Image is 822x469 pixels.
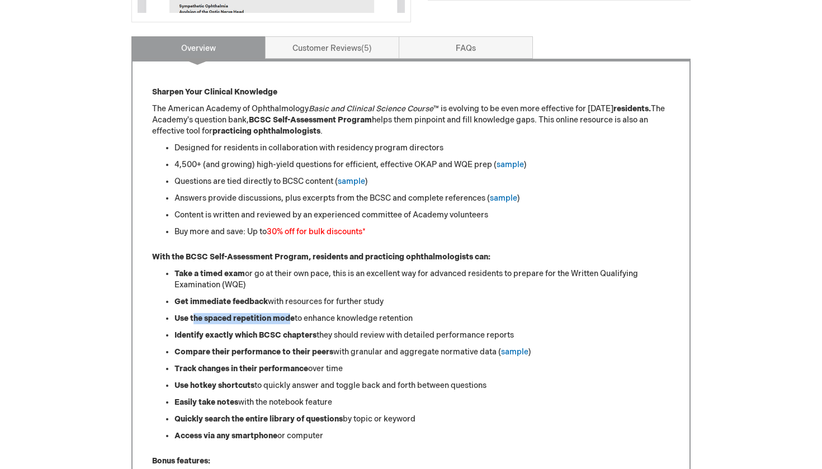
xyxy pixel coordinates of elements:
[174,193,670,204] li: Answers provide discussions, plus excerpts from the BCSC and complete references ( )
[174,414,670,425] li: by topic or keyword
[152,252,490,262] strong: With the BCSC Self-Assessment Program, residents and practicing ophthalmologists can:
[309,104,433,113] em: Basic and Clinical Science Course
[174,397,238,407] strong: Easily take notes
[174,363,670,375] li: over time
[338,177,365,186] a: sample
[174,414,343,424] strong: Quickly search the entire library of questions
[174,430,670,442] li: or computer
[174,381,254,390] strong: Use hotkey shortcuts
[174,313,670,324] li: to enhance knowledge retention
[174,347,333,357] strong: Compare their performance to their peers
[174,176,670,187] li: Questions are tied directly to BCSC content ( )
[174,296,670,307] li: with resources for further study
[212,126,320,136] strong: practicing ophthalmologists
[174,226,670,238] li: Buy more and save: Up to
[174,397,670,408] li: with the notebook feature
[174,297,268,306] strong: Get immediate feedback
[174,269,245,278] strong: Take a timed exam
[174,159,670,170] li: 4,500+ (and growing) high-yield questions for efficient, effective OKAP and WQE prep ( )
[174,330,670,341] li: they should review with detailed performance reports
[267,227,362,236] font: 30% off for bulk discounts
[174,364,308,373] strong: Track changes in their performance
[152,87,277,97] strong: Sharpen Your Clinical Knowledge
[490,193,517,203] a: sample
[249,115,372,125] strong: BCSC Self-Assessment Program
[152,103,670,137] p: The American Academy of Ophthalmology ™ is evolving to be even more effective for [DATE] The Acad...
[501,347,528,357] a: sample
[174,143,670,154] li: Designed for residents in collaboration with residency program directors
[174,330,316,340] strong: Identify exactly which BCSC chapters
[174,431,277,440] strong: Access via any smartphone
[174,268,670,291] li: or go at their own pace, this is an excellent way for advanced residents to prepare for the Writt...
[361,44,372,53] span: 5
[131,36,266,59] a: Overview
[174,347,670,358] li: with granular and aggregate normative data ( )
[174,380,670,391] li: to quickly answer and toggle back and forth between questions
[497,160,524,169] a: sample
[174,314,295,323] strong: Use the spaced repetition mode
[613,104,651,113] strong: residents.
[399,36,533,59] a: FAQs
[152,456,210,466] strong: Bonus features:
[265,36,399,59] a: Customer Reviews5
[174,210,670,221] li: Content is written and reviewed by an experienced committee of Academy volunteers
